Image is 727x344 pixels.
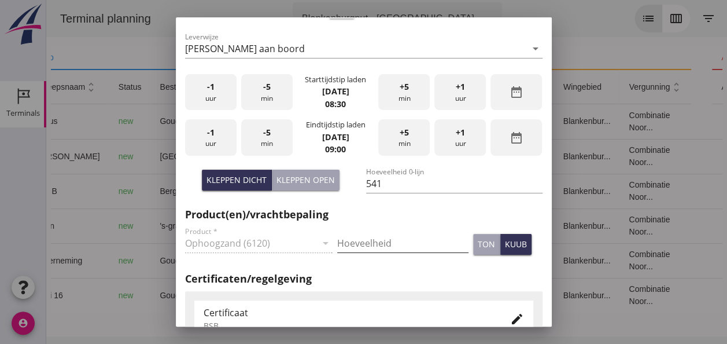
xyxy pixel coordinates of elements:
[434,119,486,156] div: uur
[361,139,420,174] td: Filling sand
[420,104,508,139] td: 18
[378,74,430,111] div: min
[207,126,215,139] span: -1
[325,98,346,109] strong: 08:30
[500,234,532,255] button: kuub
[361,243,420,278] td: Ontzilt oph.zan...
[361,208,420,243] td: Filling sand
[276,174,335,186] div: Kleppen open
[142,118,150,126] i: directions_boat
[206,174,267,186] div: Kleppen dicht
[573,208,645,243] td: Combinatie Noor...
[263,223,272,230] small: m3
[142,257,150,265] i: directions_boat
[5,10,114,27] div: Terminal planning
[666,69,707,104] th: acties
[241,139,304,174] td: 718
[241,278,304,313] td: 1298
[241,74,293,111] div: min
[529,42,543,56] i: arrow_drop_down
[113,151,211,163] div: [GEOGRAPHIC_DATA]
[378,119,430,156] div: min
[623,12,637,25] i: calendar_view_week
[104,69,220,104] th: bestemming
[263,80,271,93] span: -5
[420,208,508,243] td: 18
[510,131,523,145] i: date_range
[113,185,211,197] div: Bergambacht
[456,80,465,93] span: +1
[63,174,105,208] td: new
[508,104,574,139] td: Blankenbur...
[420,174,508,208] td: 18
[63,69,105,104] th: status
[322,131,349,142] strong: [DATE]
[142,291,150,299] i: directions_boat
[304,69,361,104] th: cumulatief
[272,170,339,191] button: Kleppen open
[113,290,211,302] div: Gouda
[204,306,492,320] div: Certificaat
[573,174,645,208] td: Combinatie Noor...
[241,243,304,278] td: 1231
[420,243,508,278] td: 18
[241,174,304,208] td: 541
[63,278,105,313] td: new
[263,153,272,160] small: m3
[63,208,105,243] td: new
[63,243,105,278] td: new
[573,243,645,278] td: Combinatie Noor...
[478,238,495,250] div: ton
[325,144,346,155] strong: 09:00
[305,119,365,130] div: Eindtijdstip laden
[185,119,237,156] div: uur
[268,258,277,265] small: m3
[508,243,574,278] td: Blankenbur...
[263,118,272,125] small: m3
[63,139,105,174] td: new
[361,278,420,313] td: Ontzilt oph.zan...
[508,174,574,208] td: Blankenbur...
[268,292,277,299] small: m3
[429,82,499,92] span: vak/bunker/silo
[113,220,211,232] div: 's-gravendeel
[256,12,428,25] div: Blankenburgput - [GEOGRAPHIC_DATA]
[573,278,645,313] td: Combinatie Noor...
[434,74,486,111] div: uur
[595,12,609,25] i: list
[510,85,523,99] i: date_range
[573,139,645,174] td: Combinatie Noor...
[241,208,304,243] td: 480
[508,69,574,104] th: wingebied
[241,104,304,139] td: 999
[337,234,468,252] input: Hoeveelheid
[167,187,175,195] i: directions_boat
[204,320,492,332] div: BSB
[398,81,411,93] i: unfold_more
[456,126,465,139] span: +1
[473,234,500,255] button: ton
[322,86,349,97] strong: [DATE]
[435,12,449,25] i: arrow_drop_down
[666,46,707,69] th: acties
[263,126,271,139] span: -5
[573,104,645,139] td: Combinatie Noor...
[113,115,211,127] div: Gouda
[185,74,237,111] div: uur
[113,255,211,267] div: Gouda
[505,238,527,250] div: kuub
[241,119,293,156] div: min
[361,174,420,208] td: Filling sand
[420,139,508,174] td: 18
[400,80,409,93] span: +5
[623,81,636,93] i: unfold_more
[420,278,508,313] td: 18
[400,126,409,139] span: +5
[305,74,366,85] div: Starttijdstip laden
[207,80,215,93] span: -1
[508,278,574,313] td: Blankenbur...
[185,207,543,222] h2: Product(en)/vrachtbepaling
[39,81,51,93] i: unfold_more
[486,81,499,93] i: unfold_more
[508,139,574,174] td: Blankenbur...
